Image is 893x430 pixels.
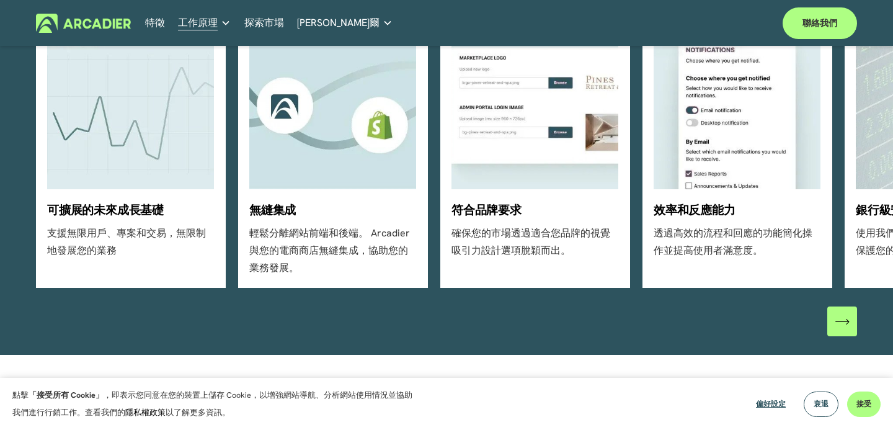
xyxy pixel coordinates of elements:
[297,13,393,32] a: 資料夾下拉式選單
[756,399,786,409] font: 偏好設定
[802,17,837,29] font: 聯絡我們
[244,16,284,29] font: 探索市場
[166,407,230,418] font: 以了解更多資訊。
[145,13,165,32] a: 特徵
[827,307,857,336] button: 下一個
[831,370,893,430] iframe: Chat Widget
[804,392,838,417] button: 衰退
[145,16,165,29] font: 特徵
[178,16,218,29] font: 工作原理
[36,14,131,33] img: 阿卡迪爾
[29,390,104,400] font: 「接受所有 Cookie」
[125,407,166,418] a: 隱私權政策
[814,399,829,409] font: 衰退
[178,13,231,32] a: 資料夾下拉式選單
[12,390,29,400] font: 點擊
[831,370,893,430] div: 聊天小工具
[85,407,125,418] font: 查看我們的
[244,13,284,32] a: 探索市場
[297,16,380,29] font: [PERSON_NAME]爾
[12,390,412,418] font: ，即表示您同意在您的裝置上儲存 Cookie，以增強網站導航、分析網站使用情況並協助我們進行行銷工作。
[747,392,795,417] button: 偏好設定
[783,7,857,39] a: 聯絡我們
